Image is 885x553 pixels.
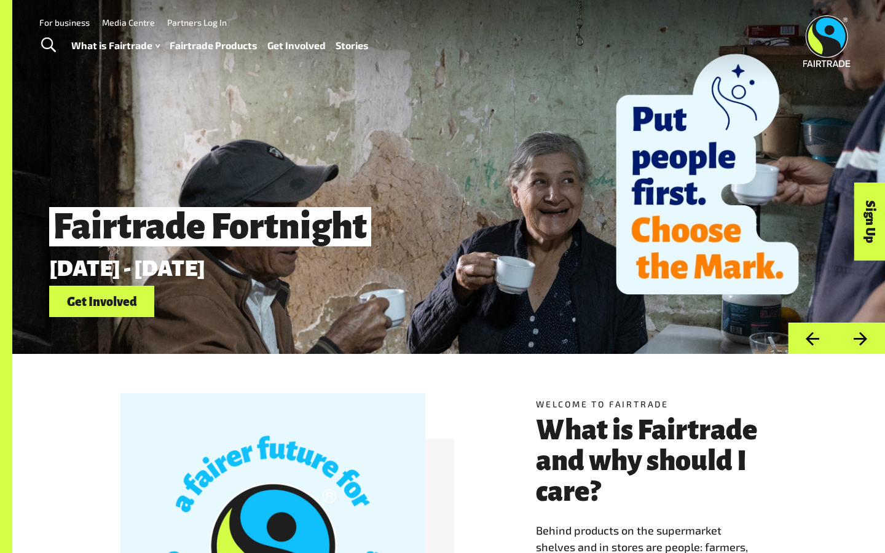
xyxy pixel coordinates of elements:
[49,256,712,281] p: [DATE] - [DATE]
[167,17,227,28] a: Partners Log In
[102,17,155,28] a: Media Centre
[803,15,851,67] img: Fairtrade Australia New Zealand logo
[836,323,885,354] button: Next
[39,17,90,28] a: For business
[49,207,371,246] span: Fairtrade Fortnight
[170,37,258,55] a: Fairtrade Products
[788,323,836,354] button: Previous
[49,286,154,317] a: Get Involved
[71,37,160,55] a: What is Fairtrade
[536,415,777,507] h3: What is Fairtrade and why should I care?
[536,398,777,410] h5: Welcome to Fairtrade
[336,37,369,55] a: Stories
[33,30,63,61] a: Toggle Search
[267,37,326,55] a: Get Involved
